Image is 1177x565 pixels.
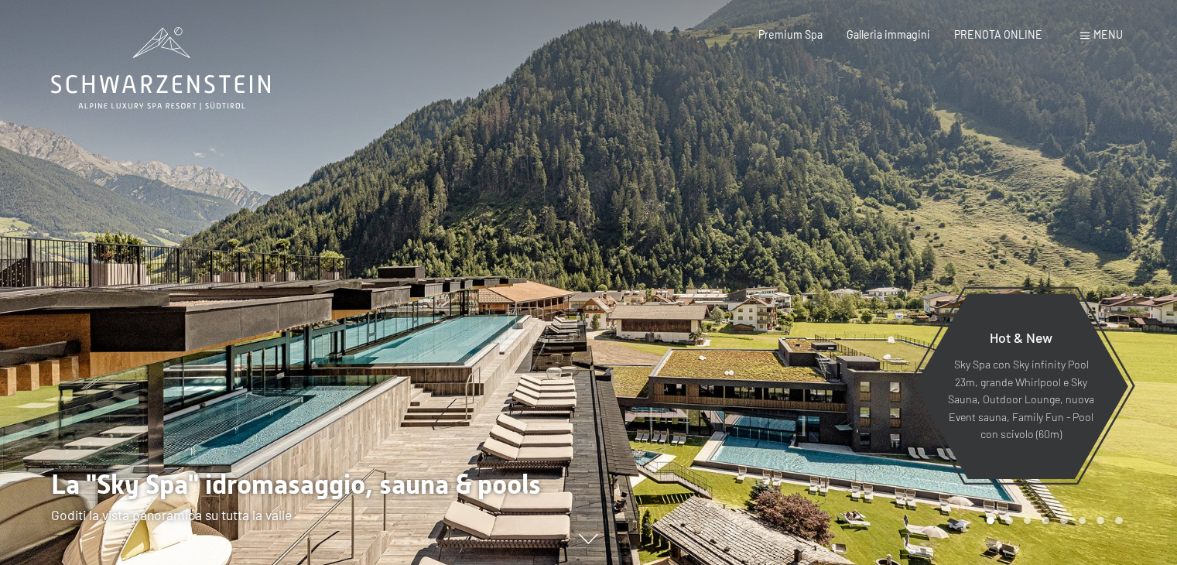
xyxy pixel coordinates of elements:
a: Hot & New Sky Spa con Sky infinity Pool 23m, grande Whirlpool e Sky Sauna, Outdoor Lounge, nuova ... [913,293,1129,480]
a: Premium Spa [758,28,823,41]
div: Carousel Page 3 [1024,517,1032,525]
span: Hot & New [990,329,1052,346]
div: Carousel Page 7 [1097,517,1104,525]
div: Carousel Pagination [981,517,1122,525]
a: Galleria immagini [847,28,930,41]
div: Carousel Page 5 [1060,517,1068,525]
span: Menu [1093,28,1123,41]
div: Carousel Page 4 [1042,517,1049,525]
a: PRENOTA ONLINE [954,28,1042,41]
p: Sky Spa con Sky infinity Pool 23m, grande Whirlpool e Sky Sauna, Outdoor Lounge, nuova Event saun... [947,356,1095,443]
div: Carousel Page 8 [1115,517,1123,525]
div: Carousel Page 6 [1079,517,1086,525]
div: Carousel Page 1 (Current Slide) [987,517,994,525]
div: Carousel Page 2 [1005,517,1013,525]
